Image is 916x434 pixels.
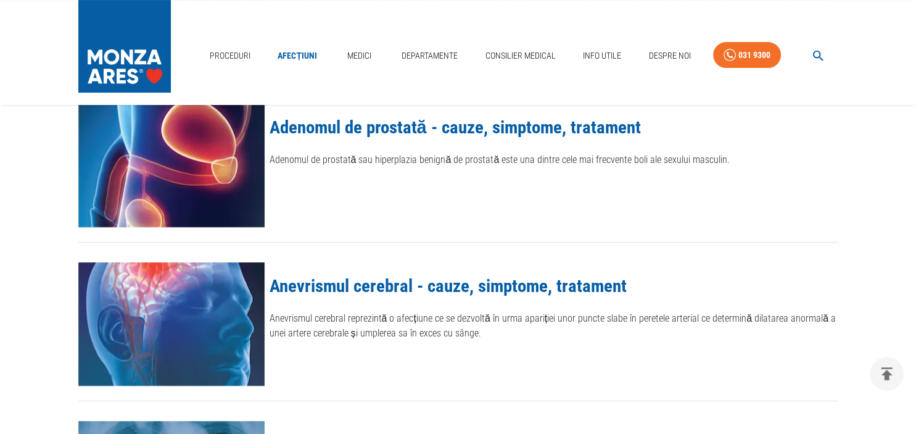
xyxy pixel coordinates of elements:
a: Info Utile [578,43,626,69]
a: Departamente [397,43,463,69]
a: 031 9300 [713,42,781,69]
img: Anevrismul cerebral - cauze, simptome, tratament [78,262,265,386]
a: Despre Noi [643,43,695,69]
button: delete [870,357,904,391]
a: Anevrismul cerebral - cauze, simptome, tratament [270,275,627,296]
a: Medici [339,43,379,69]
p: Anevrismul cerebral reprezintă o afecțiune ce se dezvoltă în urma apariției unor puncte slabe în ... [270,311,838,341]
div: 031 9300 [738,48,770,63]
a: Consilier Medical [480,43,560,69]
a: Adenomul de prostată - cauze, simptome, tratament [270,117,641,138]
p: Adenomul de prostată sau hiperplazia benignă de prostată este una dintre cele mai frecvente boli ... [270,152,838,167]
img: Adenomul de prostată - cauze, simptome, tratament [78,104,265,227]
a: Afecțiuni [273,43,322,69]
a: Proceduri [205,43,255,69]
